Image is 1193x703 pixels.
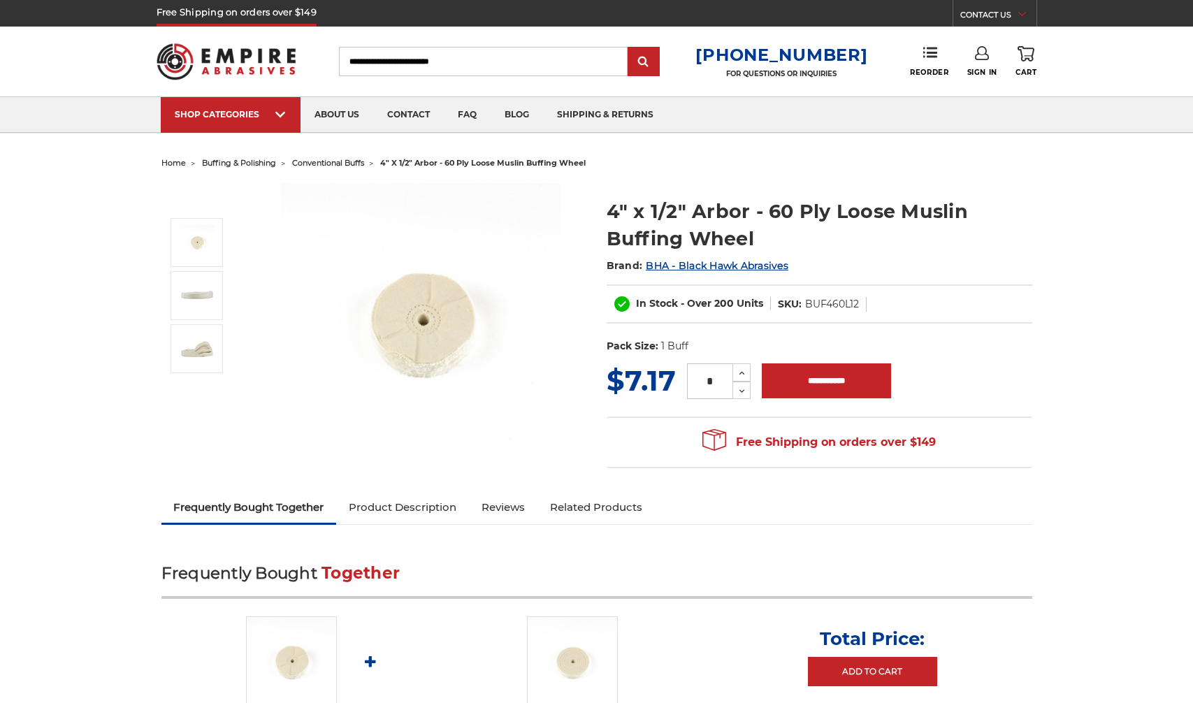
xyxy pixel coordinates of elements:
[175,109,287,119] div: SHOP CATEGORIES
[537,492,655,523] a: Related Products
[960,7,1036,27] a: CONTACT US
[737,297,763,310] span: Units
[444,97,491,133] a: faq
[301,97,373,133] a: about us
[491,97,543,133] a: blog
[695,69,867,78] p: FOR QUESTIONS OR INQUIRIES
[380,158,586,168] span: 4" x 1/2" arbor - 60 ply loose muslin buffing wheel
[180,225,215,260] img: 4" x 1/2" Arbor - 60 Ply Loose Muslin Buffing Wheel
[607,198,1032,252] h1: 4" x 1/2" Arbor - 60 Ply Loose Muslin Buffing Wheel
[695,45,867,65] a: [PHONE_NUMBER]
[336,492,469,523] a: Product Description
[180,331,215,366] img: 4" x 1/2" Arbor - 60 Ply Loose Muslin Buffing Wheel
[808,657,937,686] a: Add to Cart
[161,158,186,168] a: home
[714,297,734,310] span: 200
[161,492,337,523] a: Frequently Bought Together
[607,339,658,354] dt: Pack Size:
[373,97,444,133] a: contact
[1015,46,1036,77] a: Cart
[630,48,658,76] input: Submit
[543,97,667,133] a: shipping & returns
[1015,68,1036,77] span: Cart
[607,259,643,272] span: Brand:
[292,158,364,168] a: conventional buffs
[321,563,400,583] span: Together
[636,297,678,310] span: In Stock
[805,297,859,312] dd: BUF460L12
[661,339,688,354] dd: 1 Buff
[646,259,788,272] a: BHA - Black Hawk Abrasives
[820,628,925,650] p: Total Price:
[681,297,711,310] span: - Over
[778,297,802,312] dt: SKU:
[607,363,676,398] span: $7.17
[281,183,561,463] img: 4" x 1/2" Arbor - 60 Ply Loose Muslin Buffing Wheel
[967,68,997,77] span: Sign In
[157,34,296,89] img: Empire Abrasives
[910,68,948,77] span: Reorder
[180,278,215,313] img: 4" x 1/2" Arbor - 60 Ply Loose Muslin Buffing Wheel
[469,492,537,523] a: Reviews
[202,158,276,168] a: buffing & polishing
[702,428,936,456] span: Free Shipping on orders over $149
[161,563,317,583] span: Frequently Bought
[910,46,948,76] a: Reorder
